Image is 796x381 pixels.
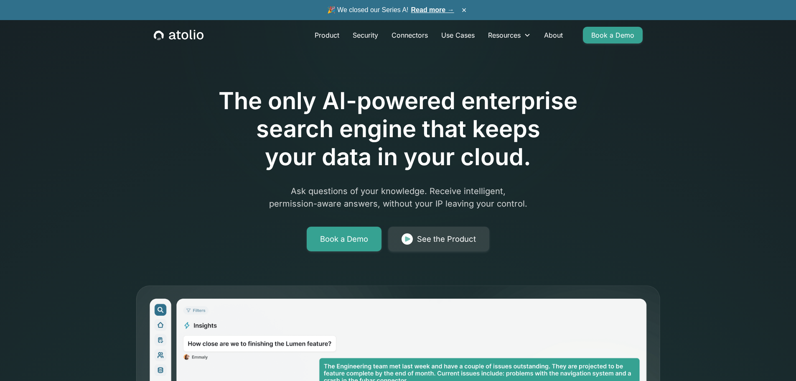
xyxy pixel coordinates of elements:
[488,30,521,40] div: Resources
[583,27,643,43] a: Book a Demo
[435,27,481,43] a: Use Cases
[184,87,612,171] h1: The only AI-powered enterprise search engine that keeps your data in your cloud.
[154,30,203,41] a: home
[537,27,570,43] a: About
[346,27,385,43] a: Security
[308,27,346,43] a: Product
[417,233,476,245] div: See the Product
[238,185,559,210] p: Ask questions of your knowledge. Receive intelligent, permission-aware answers, without your IP l...
[388,227,489,252] a: See the Product
[459,5,469,15] button: ×
[327,5,454,15] span: 🎉 We closed our Series A!
[481,27,537,43] div: Resources
[307,227,381,252] a: Book a Demo
[385,27,435,43] a: Connectors
[411,6,454,13] a: Read more →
